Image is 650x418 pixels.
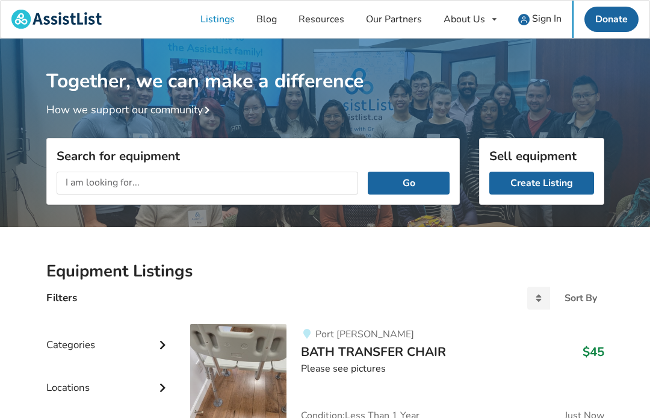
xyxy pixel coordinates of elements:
[507,1,572,38] a: user icon Sign In
[57,172,359,195] input: I am looking for...
[489,148,594,164] h3: Sell equipment
[315,328,414,341] span: Port [PERSON_NAME]
[46,102,215,117] a: How we support our community
[288,1,355,38] a: Resources
[518,14,530,25] img: user icon
[489,172,594,195] a: Create Listing
[584,7,639,32] a: Donate
[46,39,604,93] h1: Together, we can make a difference
[444,14,485,24] div: About Us
[46,291,77,305] h4: Filters
[565,293,597,303] div: Sort By
[301,343,446,360] span: BATH TRANSFER CHAIR
[11,10,102,29] img: assistlist-logo
[57,148,450,164] h3: Search for equipment
[355,1,433,38] a: Our Partners
[190,1,246,38] a: Listings
[246,1,288,38] a: Blog
[583,344,604,360] h3: $45
[46,261,604,282] h2: Equipment Listings
[368,172,449,195] button: Go
[532,12,562,25] span: Sign In
[46,357,172,400] div: Locations
[301,362,604,376] div: Please see pictures
[46,314,172,357] div: Categories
